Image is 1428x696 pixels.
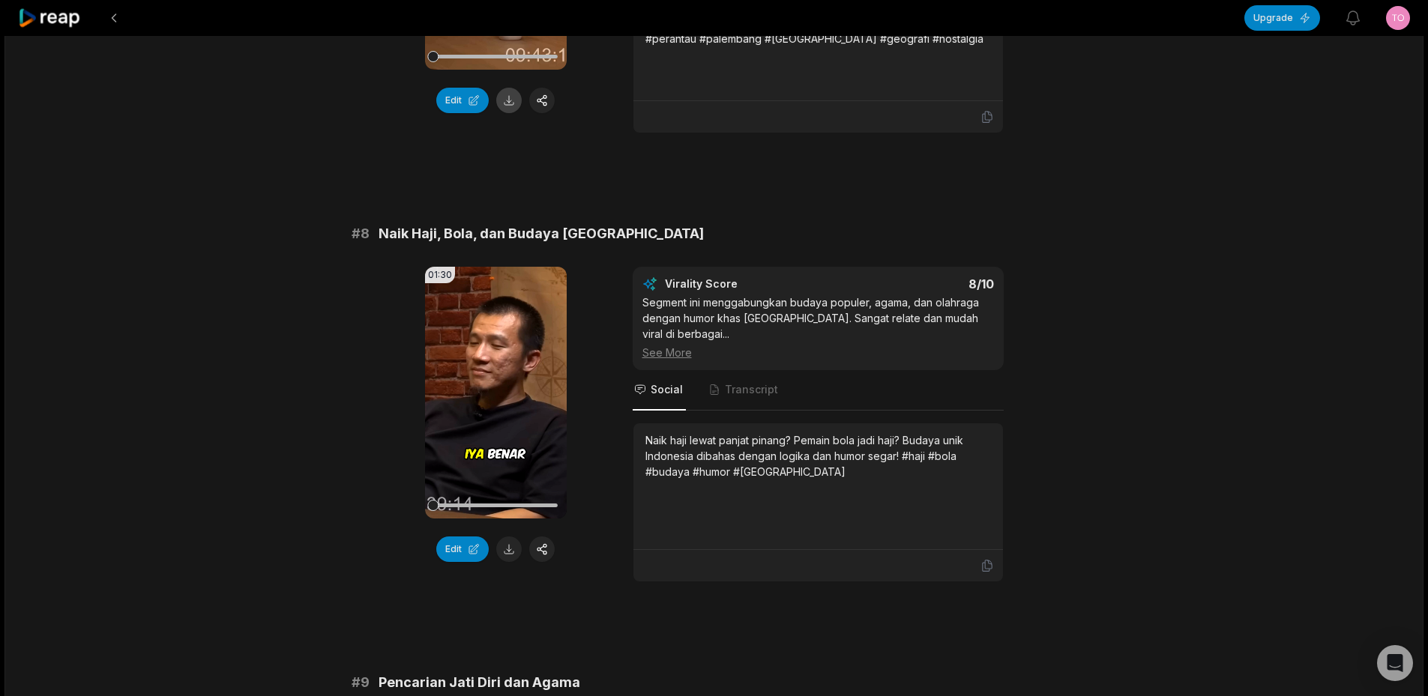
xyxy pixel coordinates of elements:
[436,536,489,562] button: Edit
[379,223,704,244] span: Naik Haji, Bola, dan Budaya [GEOGRAPHIC_DATA]
[642,294,994,360] div: Segment ini menggabungkan budaya populer, agama, dan olahraga dengan humor khas [GEOGRAPHIC_DATA]...
[1244,5,1320,31] button: Upgrade
[642,345,994,360] div: See More
[833,276,994,291] div: 8 /10
[1377,645,1413,681] div: Open Intercom Messenger
[645,432,991,479] div: Naik haji lewat panjat pinang? Pemain bola jadi haji? Budaya unik Indonesia dibahas dengan logika...
[425,267,567,518] video: Your browser does not support mp4 format.
[651,382,683,397] span: Social
[633,370,1004,411] nav: Tabs
[379,672,580,693] span: Pencarian Jati Diri dan Agama
[725,382,778,397] span: Transcript
[436,88,489,113] button: Edit
[352,672,370,693] span: # 9
[352,223,370,244] span: # 8
[665,276,826,291] div: Virality Score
